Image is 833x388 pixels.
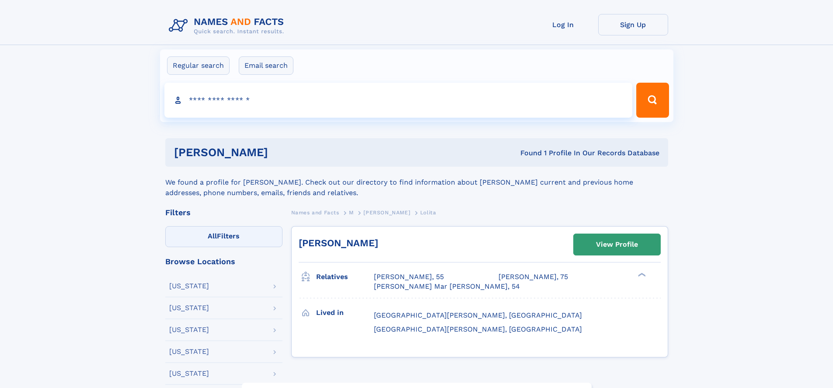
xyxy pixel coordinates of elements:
[420,210,436,216] span: Lolita
[169,326,209,333] div: [US_STATE]
[239,56,293,75] label: Email search
[528,14,598,35] a: Log In
[165,226,282,247] label: Filters
[165,258,282,266] div: Browse Locations
[596,234,638,255] div: View Profile
[165,167,668,198] div: We found a profile for [PERSON_NAME]. Check out our directory to find information about [PERSON_N...
[349,210,354,216] span: M
[167,56,230,75] label: Regular search
[598,14,668,35] a: Sign Up
[636,272,646,278] div: ❯
[363,207,410,218] a: [PERSON_NAME]
[164,83,633,118] input: search input
[208,232,217,240] span: All
[291,207,339,218] a: Names and Facts
[349,207,354,218] a: M
[299,238,378,248] a: [PERSON_NAME]
[316,269,374,284] h3: Relatives
[574,234,660,255] a: View Profile
[165,14,291,38] img: Logo Names and Facts
[174,147,394,158] h1: [PERSON_NAME]
[374,325,582,333] span: [GEOGRAPHIC_DATA][PERSON_NAME], [GEOGRAPHIC_DATA]
[165,209,282,217] div: Filters
[169,283,209,290] div: [US_STATE]
[636,83,669,118] button: Search Button
[374,272,444,282] a: [PERSON_NAME], 55
[316,305,374,320] h3: Lived in
[169,348,209,355] div: [US_STATE]
[498,272,568,282] a: [PERSON_NAME], 75
[169,370,209,377] div: [US_STATE]
[169,304,209,311] div: [US_STATE]
[374,311,582,319] span: [GEOGRAPHIC_DATA][PERSON_NAME], [GEOGRAPHIC_DATA]
[394,148,659,158] div: Found 1 Profile In Our Records Database
[374,282,520,291] a: [PERSON_NAME] Mar [PERSON_NAME], 54
[363,210,410,216] span: [PERSON_NAME]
